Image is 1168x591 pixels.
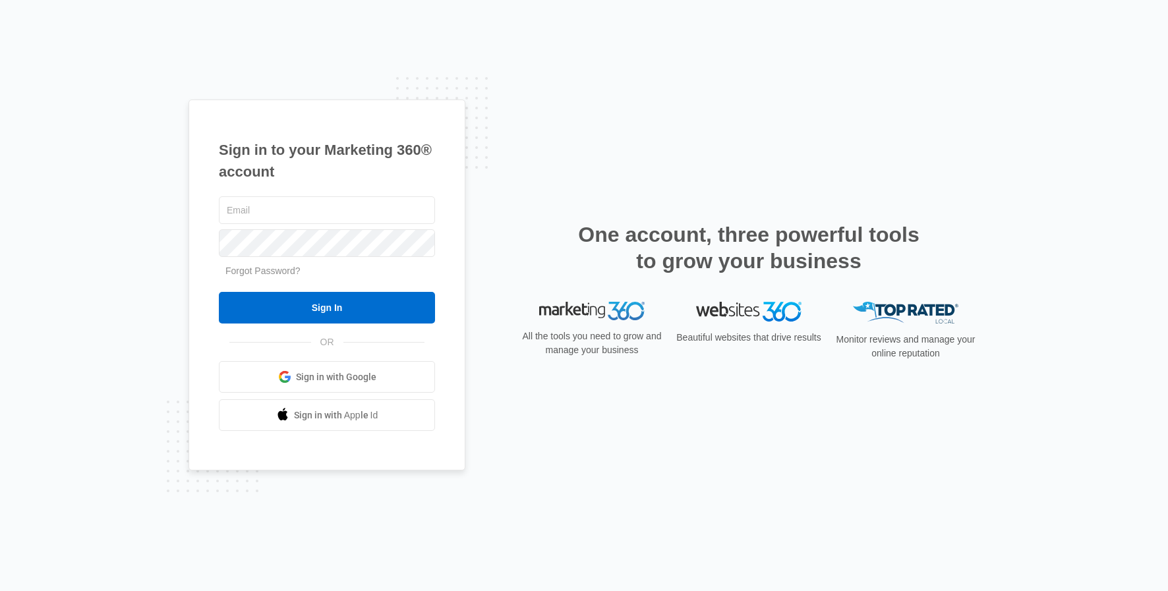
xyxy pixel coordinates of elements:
p: Beautiful websites that drive results [675,331,823,345]
a: Sign in with Google [219,361,435,393]
a: Forgot Password? [225,266,301,276]
img: Websites 360 [696,302,802,321]
img: Marketing 360 [539,302,645,320]
input: Sign In [219,292,435,324]
h1: Sign in to your Marketing 360® account [219,139,435,183]
p: Monitor reviews and manage your online reputation [832,333,979,360]
h2: One account, three powerful tools to grow your business [574,221,923,274]
p: All the tools you need to grow and manage your business [518,329,666,357]
span: Sign in with Apple Id [294,408,378,422]
span: Sign in with Google [296,370,376,384]
input: Email [219,196,435,224]
a: Sign in with Apple Id [219,399,435,431]
img: Top Rated Local [853,302,958,324]
span: OR [311,335,343,349]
